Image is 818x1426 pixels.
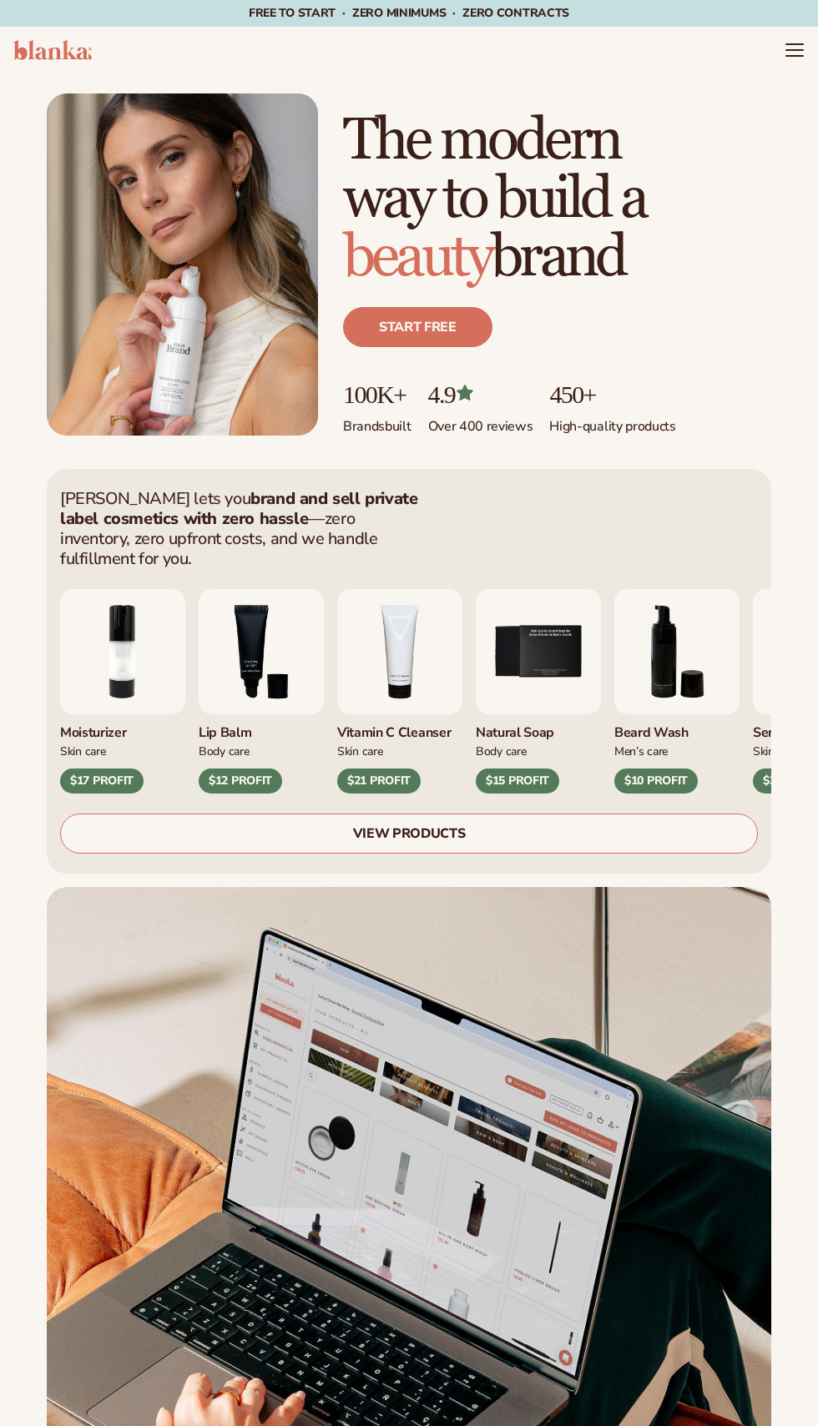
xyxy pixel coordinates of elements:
img: Nature bar of soap. [476,589,601,714]
div: 3 / 9 [199,589,324,794]
strong: brand and sell private label cosmetics with zero hassle [60,487,417,530]
div: Skin Care [60,742,185,759]
img: Smoothing lip balm. [199,589,324,714]
div: Vitamin C Cleanser [337,714,462,742]
img: Vitamin c cleanser. [337,589,462,714]
div: Men’s Care [614,742,740,759]
p: 4.9 [428,380,533,408]
div: $12 PROFIT [199,768,282,794]
p: [PERSON_NAME] lets you —zero inventory, zero upfront costs, and we handle fulfillment for you. [60,489,419,569]
div: 5 / 9 [476,589,601,794]
p: Brands built [343,408,412,436]
p: 450+ [549,380,675,408]
div: $10 PROFIT [614,768,698,794]
div: Lip Balm [199,714,324,742]
summary: Menu [785,40,805,60]
div: Body Care [199,742,324,759]
div: Natural Soap [476,714,601,742]
img: Foaming beard wash. [614,589,740,714]
p: Over 400 reviews [428,408,533,436]
span: beauty [343,222,491,293]
div: 4 / 9 [337,589,462,794]
div: 2 / 9 [60,589,185,794]
img: Moisturizing lotion. [60,589,185,714]
div: Moisturizer [60,714,185,742]
p: 100K+ [343,380,412,408]
img: Female holding tanning mousse. [47,93,318,436]
a: VIEW PRODUCTS [60,814,758,854]
div: Skin Care [337,742,462,759]
span: Free to start · ZERO minimums · ZERO contracts [249,5,569,21]
a: Start free [343,307,492,347]
p: High-quality products [549,408,675,436]
div: $21 PROFIT [337,768,421,794]
div: 6 / 9 [614,589,740,794]
img: logo [13,40,92,60]
div: Beard Wash [614,714,740,742]
div: Body Care [476,742,601,759]
div: $15 PROFIT [476,768,559,794]
div: $17 PROFIT [60,768,144,794]
h1: The modern way to build a brand [343,112,771,287]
